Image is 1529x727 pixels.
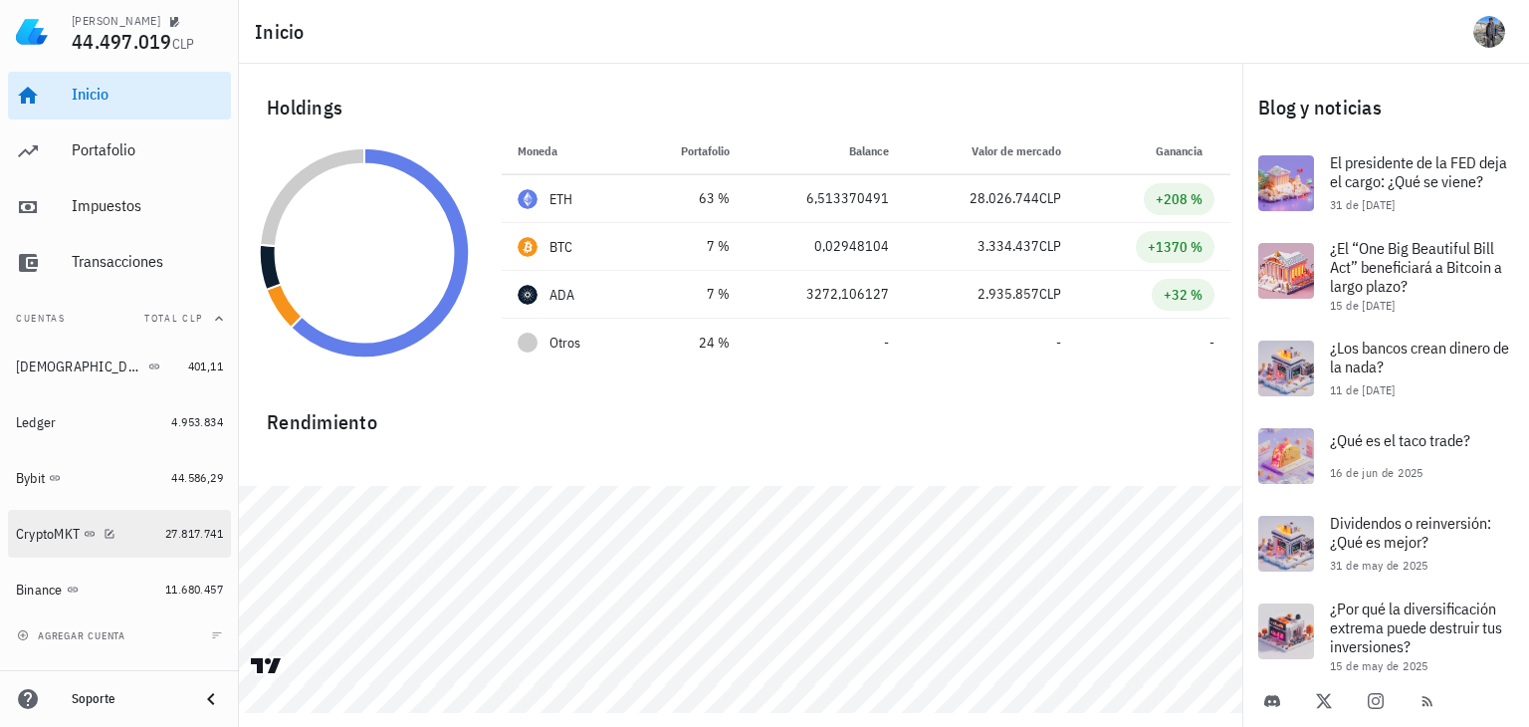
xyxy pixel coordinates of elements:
[905,127,1077,175] th: Valor de mercado
[549,285,575,305] div: ADA
[8,510,231,558] a: CryptoMKT 27.817.741
[1330,238,1502,296] span: ¿El “One Big Beautiful Bill Act” beneficiará a Bitcoin a largo plazo?
[633,127,746,175] th: Portafolio
[1330,197,1396,212] span: 31 de [DATE]
[970,189,1039,207] span: 28.026.744
[72,85,223,104] div: Inicio
[8,398,231,446] a: Ledger 4.953.834
[1039,189,1061,207] span: CLP
[16,526,80,543] div: CryptoMKT
[1242,412,1529,500] a: ¿Qué es el taco trade? 16 de jun de 2025
[1330,658,1428,673] span: 15 de may de 2025
[16,582,63,599] div: Binance
[1164,285,1202,305] div: +32 %
[1148,237,1202,257] div: +1370 %
[72,252,223,271] div: Transacciones
[72,196,223,215] div: Impuestos
[1039,237,1061,255] span: CLP
[1056,334,1061,352] span: -
[884,334,889,352] span: -
[649,333,730,354] div: 24 %
[1330,382,1396,397] span: 11 de [DATE]
[165,526,223,541] span: 27.817.741
[72,13,160,29] div: [PERSON_NAME]
[549,237,573,257] div: BTC
[8,239,231,287] a: Transacciones
[16,470,45,487] div: Bybit
[762,236,889,257] div: 0,02948104
[21,629,125,642] span: agregar cuenta
[549,333,580,354] span: Otros
[188,359,223,373] span: 401,11
[1330,430,1470,450] span: ¿Qué es el taco trade?
[1473,16,1505,48] div: avatar
[8,127,231,175] a: Portafolio
[249,656,284,675] a: Charting by TradingView
[978,237,1039,255] span: 3.334.437
[16,16,48,48] img: LedgiFi
[144,312,203,325] span: Total CLP
[1242,227,1529,325] a: ¿El “One Big Beautiful Bill Act” beneficiará a Bitcoin a largo plazo? 15 de [DATE]
[1330,558,1428,573] span: 31 de may de 2025
[1330,152,1507,191] span: El presidente de la FED deja el cargo: ¿Qué se viene?
[649,236,730,257] div: 7 %
[649,284,730,305] div: 7 %
[762,284,889,305] div: 3272,106127
[16,359,144,375] div: [DEMOGRAPHIC_DATA]
[251,390,1230,438] div: Rendimiento
[1039,285,1061,303] span: CLP
[255,16,313,48] h1: Inicio
[8,72,231,120] a: Inicio
[172,35,195,53] span: CLP
[8,343,231,390] a: [DEMOGRAPHIC_DATA] 401,11
[171,470,223,485] span: 44.586,29
[1330,338,1509,376] span: ¿Los bancos crean dinero de la nada?
[72,691,183,707] div: Soporte
[171,414,223,429] span: 4.953.834
[1209,334,1214,352] span: -
[549,189,573,209] div: ETH
[251,76,1230,139] div: Holdings
[8,566,231,613] a: Binance 11.680.457
[518,189,538,209] div: ETH-icon
[12,625,134,645] button: agregar cuenta
[1156,143,1214,158] span: Ganancia
[1242,139,1529,227] a: El presidente de la FED deja el cargo: ¿Qué se viene? 31 de [DATE]
[1156,189,1202,209] div: +208 %
[1242,588,1529,685] a: ¿Por qué la diversificación extrema puede destruir tus inversiones? 15 de may de 2025
[165,582,223,597] span: 11.680.457
[518,237,538,257] div: BTC-icon
[1330,298,1396,313] span: 15 de [DATE]
[8,295,231,343] button: CuentasTotal CLP
[1330,513,1491,552] span: Dividendos o reinversión: ¿Qué es mejor?
[978,285,1039,303] span: 2.935.857
[1242,500,1529,588] a: Dividendos o reinversión: ¿Qué es mejor? 31 de may de 2025
[1330,599,1502,656] span: ¿Por qué la diversificación extrema puede destruir tus inversiones?
[8,454,231,502] a: Bybit 44.586,29
[762,188,889,209] div: 6,513370491
[8,183,231,231] a: Impuestos
[518,285,538,305] div: ADA-icon
[1330,465,1423,480] span: 16 de jun de 2025
[72,28,172,55] span: 44.497.019
[1242,76,1529,139] div: Blog y noticias
[16,414,57,431] div: Ledger
[649,188,730,209] div: 63 %
[1242,325,1529,412] a: ¿Los bancos crean dinero de la nada? 11 de [DATE]
[502,127,633,175] th: Moneda
[746,127,905,175] th: Balance
[72,140,223,159] div: Portafolio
